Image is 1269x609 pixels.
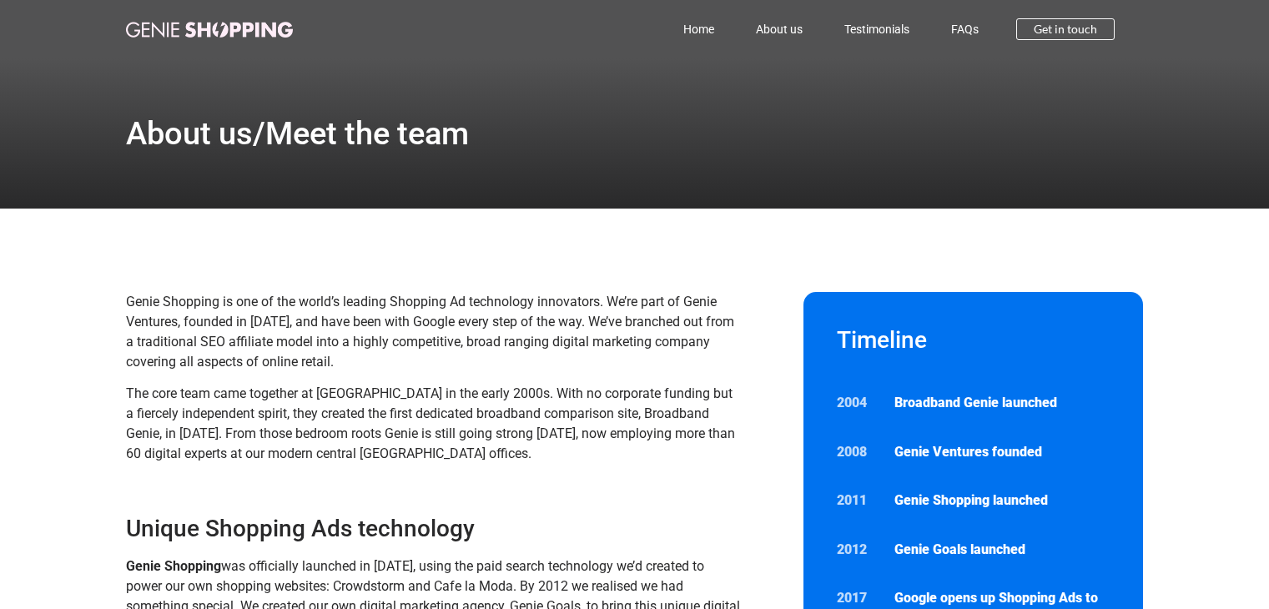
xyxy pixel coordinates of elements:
[930,10,1000,48] a: FAQs
[126,514,743,544] h3: Unique Shopping Ads technology
[837,491,879,511] p: 2011
[366,10,1000,48] nav: Menu
[837,393,879,413] p: 2004
[1016,18,1115,40] a: Get in touch
[126,385,735,461] span: The core team came together at [GEOGRAPHIC_DATA] in the early 2000s. With no corporate funding bu...
[837,325,1110,355] h2: Timeline
[126,22,293,38] img: genie-shopping-logo
[662,10,735,48] a: Home
[837,540,879,560] p: 2012
[126,558,221,574] strong: Genie Shopping
[735,10,823,48] a: About us
[894,540,1110,560] p: Genie Goals launched
[894,393,1110,413] p: Broadband Genie launched
[823,10,930,48] a: Testimonials
[126,294,734,370] span: Genie Shopping is one of the world’s leading Shopping Ad technology innovators. We’re part of Gen...
[1034,23,1097,35] span: Get in touch
[126,118,469,149] h1: About us/Meet the team
[837,442,879,462] p: 2008
[837,588,879,608] p: 2017
[894,491,1110,511] p: Genie Shopping launched
[894,442,1110,462] p: Genie Ventures founded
